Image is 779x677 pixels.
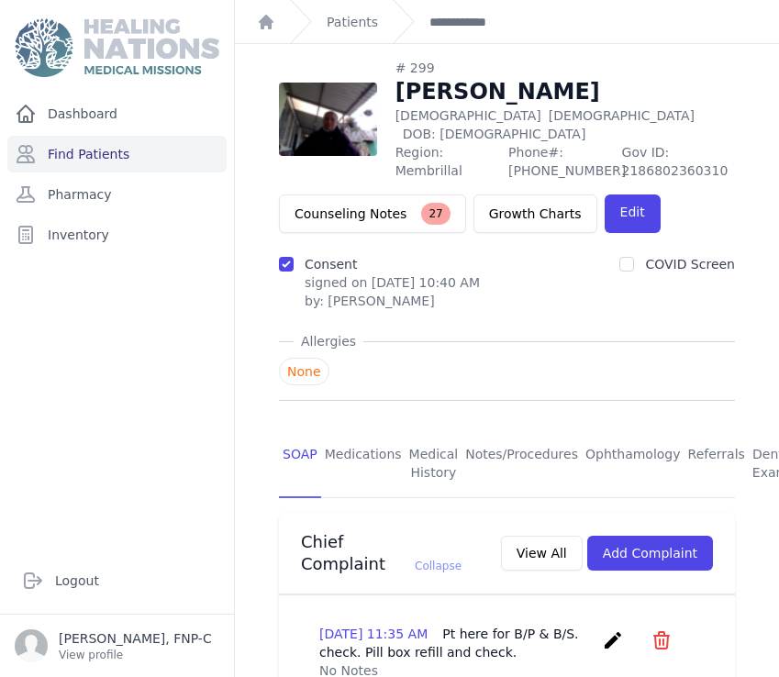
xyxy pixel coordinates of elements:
span: DOB: [DEMOGRAPHIC_DATA] [403,127,586,141]
label: COVID Screen [645,257,735,272]
button: Add Complaint [587,536,713,571]
span: Collapse [415,560,462,572]
i: create [602,629,624,651]
span: [DEMOGRAPHIC_DATA] [549,108,695,123]
a: Notes/Procedures [462,430,582,498]
span: Gov ID: 2186802360310 [622,143,735,180]
a: [PERSON_NAME], FNP-C View profile [15,629,219,662]
a: Patients [327,13,378,31]
span: Allergies [294,332,363,350]
h3: Chief Complaint [301,531,486,575]
a: Find Patients [7,136,227,172]
p: View profile [59,648,212,662]
a: Referrals [684,430,749,498]
img: Medical Missions EMR [15,18,218,77]
a: SOAP [279,430,321,498]
div: # 299 [395,59,735,77]
a: Pharmacy [7,176,227,213]
button: Counseling Notes27 [279,194,466,233]
a: Edit [605,194,661,233]
p: signed on [DATE] 10:40 AM [305,273,480,292]
a: create [602,638,629,655]
p: [PERSON_NAME], FNP-C [59,629,212,648]
div: by: [PERSON_NAME] [305,292,480,310]
img: bxRjVnAc4HGK2vg+otNdY7alMzKvsgYTQY8ej+iMGkpCwKslZGJWomxYT+9gEff3KTykGSZqRpiyTJMKWlGoz4fwHt5WZUo5X... [279,83,377,156]
span: None [279,358,329,385]
nav: Tabs [279,430,735,498]
h1: [PERSON_NAME] [395,77,735,106]
a: Inventory [7,216,227,253]
p: [DEMOGRAPHIC_DATA] [395,106,735,143]
span: Phone#: [PHONE_NUMBER] [508,143,610,180]
p: [DATE] 11:35 AM [319,625,595,661]
a: Dashboard [7,95,227,132]
a: Ophthamology [582,430,684,498]
a: Medications [321,430,406,498]
a: Medical History [406,430,462,498]
button: View All [501,536,583,571]
a: Logout [15,562,219,599]
span: Pt here for B/P & B/S. check. Pill box refill and check. [319,627,579,660]
a: Growth Charts [473,194,597,233]
label: Consent [305,257,357,272]
span: 27 [421,203,450,225]
span: Region: Membrillal [395,143,497,180]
